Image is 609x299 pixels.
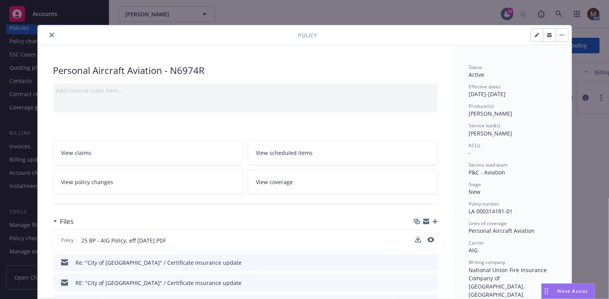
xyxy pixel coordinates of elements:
span: View coverage [256,178,293,186]
div: Drag to move [542,284,551,299]
span: - [469,149,471,157]
a: View claims [53,141,243,165]
span: 25 BP - AIG Policy, eff [DATE].PDF [82,236,166,244]
h3: Files [60,216,74,227]
button: preview file [427,236,434,244]
div: [DATE] - [DATE] [469,83,556,98]
button: preview file [428,279,435,287]
span: View scheduled items [256,149,313,157]
span: Writing company [469,259,506,266]
span: AC(s) [469,142,481,149]
button: download file [415,279,422,287]
a: View scheduled items [248,141,438,165]
span: View claims [61,149,92,157]
div: Personal Aircraft Aviation [469,227,556,235]
div: Personal Aircraft Aviation - N6974R [53,64,438,77]
span: Policy [60,237,75,244]
span: Nova Assist [558,288,588,294]
span: AIG [469,246,478,254]
span: National Union Fire Insurance Company of [GEOGRAPHIC_DATA], [GEOGRAPHIC_DATA]. [469,266,549,298]
button: download file [415,236,421,243]
span: Effective dates [469,83,501,90]
button: close [47,30,56,40]
span: Service lead team [469,162,508,168]
a: View policy changes [53,170,243,194]
div: RE: "City of [GEOGRAPHIC_DATA]" / Certificate insurance update [76,279,242,287]
span: Policy number [469,201,500,207]
span: Lines of coverage [469,220,507,227]
div: Re: "City of [GEOGRAPHIC_DATA]" / Certificate insurance update [76,259,242,267]
button: preview file [427,237,434,243]
span: View policy changes [61,178,114,186]
span: Active [469,71,485,78]
span: P&C - Aviation [469,169,506,176]
span: Carrier [469,239,485,246]
span: LA 000314181-01 [469,208,513,215]
button: Nova Assist [541,283,595,299]
span: Service lead(s) [469,122,501,129]
span: [PERSON_NAME] [469,130,513,137]
div: Files [53,216,74,227]
span: New [469,188,481,195]
span: Producer(s) [469,103,494,109]
span: Policy [298,31,317,39]
button: preview file [428,259,435,267]
button: download file [415,259,422,267]
div: Add internal notes here... [56,86,435,95]
span: Status [469,64,483,70]
span: [PERSON_NAME] [469,110,513,117]
button: download file [415,236,421,244]
a: View coverage [248,170,438,194]
span: Stage [469,181,481,188]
